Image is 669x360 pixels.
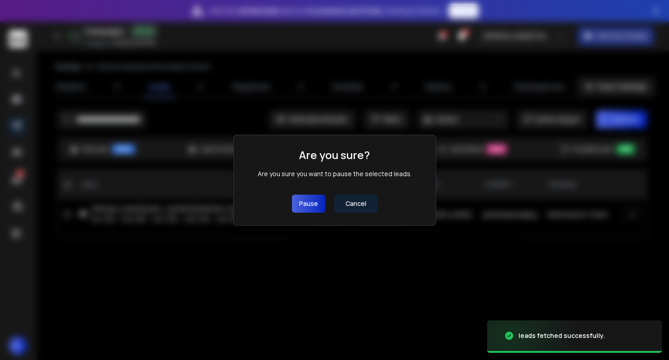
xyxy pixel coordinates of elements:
div: leads fetched successfully. [519,331,605,340]
div: Are you sure you want to pause the selected leads. [258,169,412,178]
button: Pause [292,195,325,213]
button: Cancel [334,195,378,213]
h1: Are you sure? [299,148,370,162]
